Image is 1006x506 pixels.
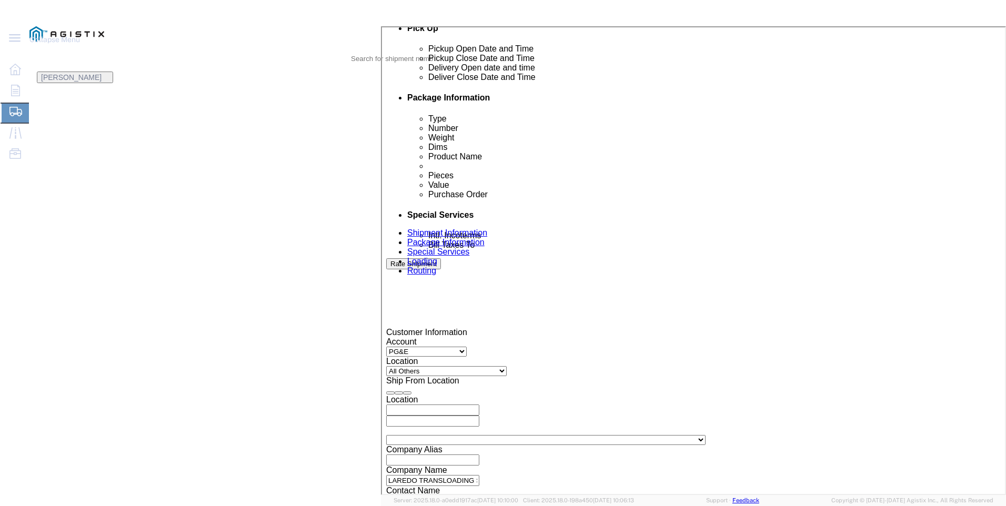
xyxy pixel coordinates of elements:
[41,73,102,82] span: Juan Ruiz
[394,497,518,503] span: Server: 2025.18.0-a0edd1917ac
[523,497,634,503] span: Client: 2025.18.0-198a450
[29,29,87,50] span: Collapse Menu
[37,72,113,83] button: [PERSON_NAME]
[477,497,518,503] span: [DATE] 10:10:00
[831,496,993,505] span: Copyright © [DATE]-[DATE] Agistix Inc., All Rights Reserved
[381,26,1006,495] iframe: FS Legacy Container
[593,497,634,503] span: [DATE] 10:06:13
[706,497,732,503] a: Support
[732,497,759,503] a: Feedback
